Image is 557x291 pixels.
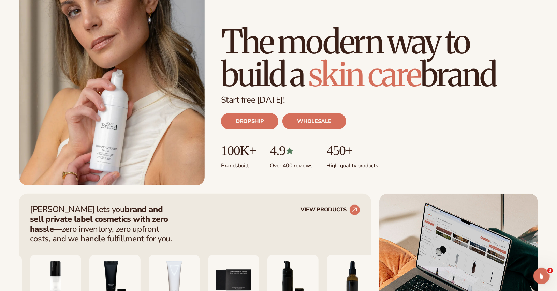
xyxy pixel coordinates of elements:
p: Start free [DATE]! [221,95,538,105]
p: [PERSON_NAME] lets you —zero inventory, zero upfront costs, and we handle fulfillment for you. [30,204,177,244]
strong: brand and sell private label cosmetics with zero hassle [30,204,168,234]
span: 3 [547,268,553,273]
span: skin care [309,54,421,95]
iframe: Intercom live chat [533,268,550,284]
p: 100K+ [221,143,256,158]
a: VIEW PRODUCTS [301,204,360,215]
p: High-quality products [326,158,378,169]
a: WHOLESALE [282,113,346,129]
p: Brands built [221,158,256,169]
p: 450+ [326,143,378,158]
p: Over 400 reviews [270,158,313,169]
h1: The modern way to build a brand [221,26,538,91]
p: 4.9 [270,143,313,158]
a: DROPSHIP [221,113,278,129]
